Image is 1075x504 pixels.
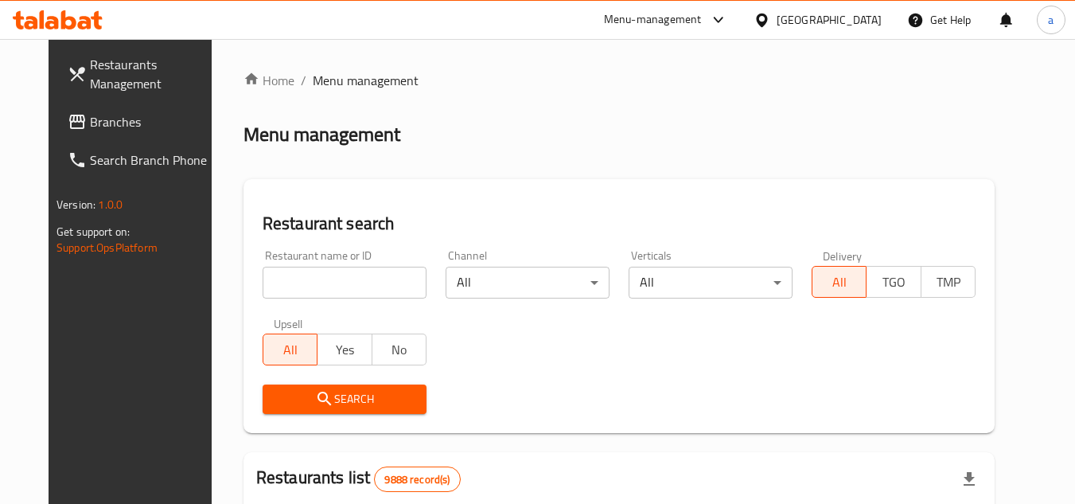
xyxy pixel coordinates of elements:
span: All [270,338,311,361]
button: TMP [921,266,976,298]
a: Restaurants Management [55,45,228,103]
span: Menu management [313,71,419,90]
button: TGO [866,266,921,298]
span: Search [275,389,414,409]
span: Yes [324,338,365,361]
a: Search Branch Phone [55,141,228,179]
button: Yes [317,334,372,365]
span: Get support on: [56,221,130,242]
span: TMP [928,271,969,294]
div: Menu-management [604,10,702,29]
label: Upsell [274,318,303,329]
span: No [379,338,420,361]
nav: breadcrumb [243,71,995,90]
a: Branches [55,103,228,141]
span: a [1048,11,1054,29]
div: [GEOGRAPHIC_DATA] [777,11,882,29]
span: 9888 record(s) [375,472,459,487]
div: Total records count [374,467,460,492]
li: / [301,71,306,90]
label: Delivery [823,250,863,261]
button: All [263,334,317,365]
h2: Restaurant search [263,212,976,236]
div: All [629,267,793,299]
button: All [812,266,867,298]
span: All [819,271,860,294]
h2: Menu management [243,122,400,147]
span: 1.0.0 [98,194,123,215]
button: No [372,334,426,365]
a: Home [243,71,294,90]
h2: Restaurants list [256,466,461,492]
input: Search for restaurant name or ID.. [263,267,426,299]
span: Version: [56,194,95,215]
span: Branches [90,112,216,131]
button: Search [263,385,426,414]
span: Search Branch Phone [90,150,216,170]
a: Support.OpsPlatform [56,237,158,258]
div: All [446,267,610,299]
span: Restaurants Management [90,55,216,93]
span: TGO [873,271,914,294]
div: Export file [950,460,988,498]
